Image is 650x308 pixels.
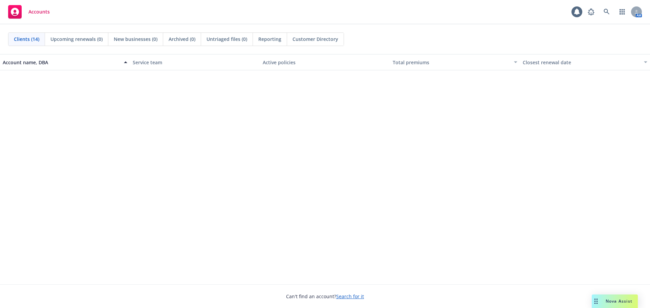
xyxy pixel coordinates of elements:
[28,9,50,15] span: Accounts
[263,59,387,66] div: Active policies
[3,59,120,66] div: Account name, DBA
[592,294,600,308] div: Drag to move
[50,35,103,43] span: Upcoming renewals (0)
[615,5,629,19] a: Switch app
[592,294,638,308] button: Nova Assist
[130,54,260,70] button: Service team
[292,35,338,43] span: Customer Directory
[207,35,247,43] span: Untriaged files (0)
[600,5,613,19] a: Search
[133,59,257,66] div: Service team
[390,54,520,70] button: Total premiums
[5,2,52,21] a: Accounts
[584,5,598,19] a: Report a Bug
[523,59,640,66] div: Closest renewal date
[260,54,390,70] button: Active policies
[393,59,510,66] div: Total premiums
[114,35,157,43] span: New businesses (0)
[258,35,281,43] span: Reporting
[336,293,364,300] a: Search for it
[169,35,195,43] span: Archived (0)
[14,35,39,43] span: Clients (14)
[606,298,632,304] span: Nova Assist
[286,293,364,300] span: Can't find an account?
[520,54,650,70] button: Closest renewal date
